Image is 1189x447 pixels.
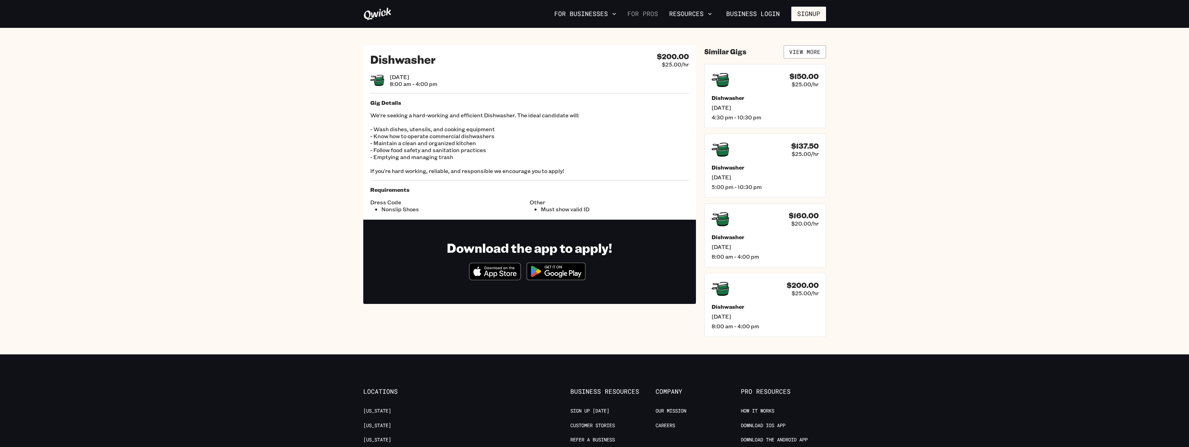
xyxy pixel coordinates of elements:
span: Pro Resources [741,388,826,395]
span: Company [656,388,741,395]
a: View More [784,45,826,58]
a: $160.00$20.00/hrDishwasher[DATE]8:00 am - 4:00 pm [704,203,826,267]
button: Resources [666,8,715,20]
h5: Dishwasher [712,234,819,241]
h4: $150.00 [790,72,819,81]
img: Get it on Google Play [522,258,590,284]
span: $25.00/hr [792,150,819,157]
a: Download IOS App [741,422,785,429]
a: Careers [656,422,675,429]
span: 4:30 pm - 10:30 pm [712,114,819,121]
h4: $200.00 [657,52,689,61]
li: Nonslip Shoes [381,206,530,213]
h5: Dishwasher [712,94,819,101]
h4: Similar Gigs [704,47,746,56]
a: Download on the App Store [469,274,521,282]
a: Our Mission [656,408,686,414]
a: $200.00$25.00/hrDishwasher[DATE]8:00 am - 4:00 pm [704,273,826,337]
a: Download the Android App [741,437,808,443]
a: Sign up [DATE] [570,408,609,414]
h5: Dishwasher [712,303,819,310]
a: [US_STATE] [363,437,391,443]
h5: Requirements [370,186,689,193]
span: 8:00 am - 4:00 pm [390,80,437,87]
span: $25.00/hr [792,81,819,88]
span: 8:00 am - 4:00 pm [712,253,819,260]
h4: $200.00 [787,281,819,290]
h4: $160.00 [789,211,819,220]
span: Locations [363,388,449,395]
span: [DATE] [712,104,819,111]
h1: Download the app to apply! [447,240,612,256]
span: [DATE] [712,243,819,250]
span: Business Resources [570,388,656,395]
span: [DATE] [712,313,819,320]
span: $25.00/hr [792,290,819,297]
p: We're seeking a hard-working and efficient Dishwasher. The ideal candidate will: - Wash dishes, u... [370,112,689,174]
a: Customer stories [570,422,615,429]
a: $150.00$25.00/hrDishwasher[DATE]4:30 pm - 10:30 pm [704,64,826,128]
h4: $137.50 [791,142,819,150]
h5: Dishwasher [712,164,819,171]
a: How it Works [741,408,774,414]
a: Refer a Business [570,437,615,443]
li: Must show valid ID [541,206,689,213]
button: Signup [791,7,826,21]
a: Business Login [720,7,786,21]
span: [DATE] [712,174,819,181]
span: $20.00/hr [791,220,819,227]
button: For Businesses [552,8,619,20]
h2: Dishwasher [370,52,436,66]
span: [DATE] [390,73,437,80]
span: 5:00 pm - 10:30 pm [712,183,819,190]
span: Other [530,199,689,206]
a: [US_STATE] [363,408,391,414]
a: For Pros [625,8,661,20]
span: 8:00 am - 4:00 pm [712,323,819,330]
span: $25.00/hr [662,61,689,68]
span: Dress Code [370,199,530,206]
a: [US_STATE] [363,422,391,429]
a: $137.50$25.00/hrDishwasher[DATE]5:00 pm - 10:30 pm [704,134,826,198]
h5: Gig Details [370,99,689,106]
